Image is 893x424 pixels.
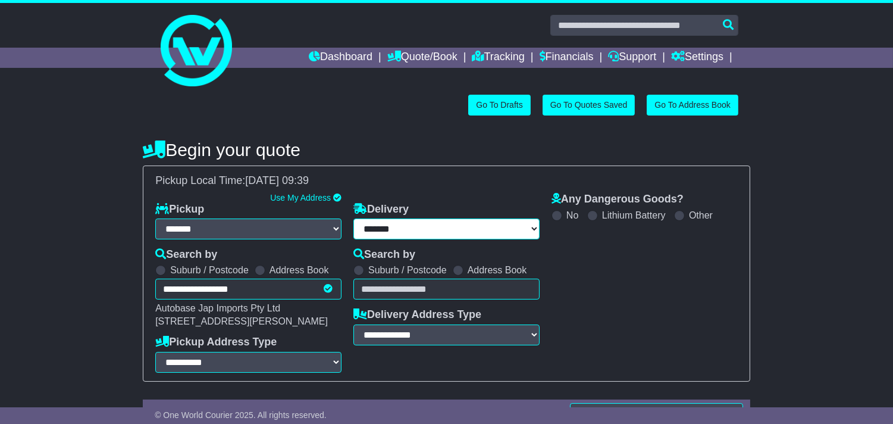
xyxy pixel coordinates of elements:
label: Suburb / Postcode [170,264,249,276]
label: Delivery Address Type [353,308,481,322]
label: Other [689,210,713,221]
a: Go To Quotes Saved [543,95,635,116]
label: Delivery [353,203,409,216]
span: Autobase Jap Imports Pty Ltd [155,303,280,313]
label: Pickup Address Type [155,336,277,349]
label: Search by [353,248,415,261]
a: Quote/Book [387,48,458,68]
a: Financials [540,48,594,68]
button: Increase my warranty / insurance cover [570,403,743,424]
a: Use My Address [270,193,331,202]
label: Lithium Battery [602,210,666,221]
label: Address Book [468,264,527,276]
a: Support [608,48,656,68]
span: © One World Courier 2025. All rights reserved. [155,410,327,420]
label: Search by [155,248,217,261]
span: [DATE] 09:39 [245,174,309,186]
a: Dashboard [309,48,372,68]
label: Pickup [155,203,204,216]
label: Any Dangerous Goods? [552,193,684,206]
h4: Begin your quote [143,140,750,160]
label: Suburb / Postcode [368,264,447,276]
a: Go To Drafts [468,95,530,116]
a: Settings [671,48,723,68]
label: Address Book [270,264,329,276]
a: Go To Address Book [647,95,738,116]
label: No [566,210,578,221]
span: [STREET_ADDRESS][PERSON_NAME] [155,316,328,326]
a: Tracking [472,48,525,68]
div: Pickup Local Time: [149,174,744,188]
